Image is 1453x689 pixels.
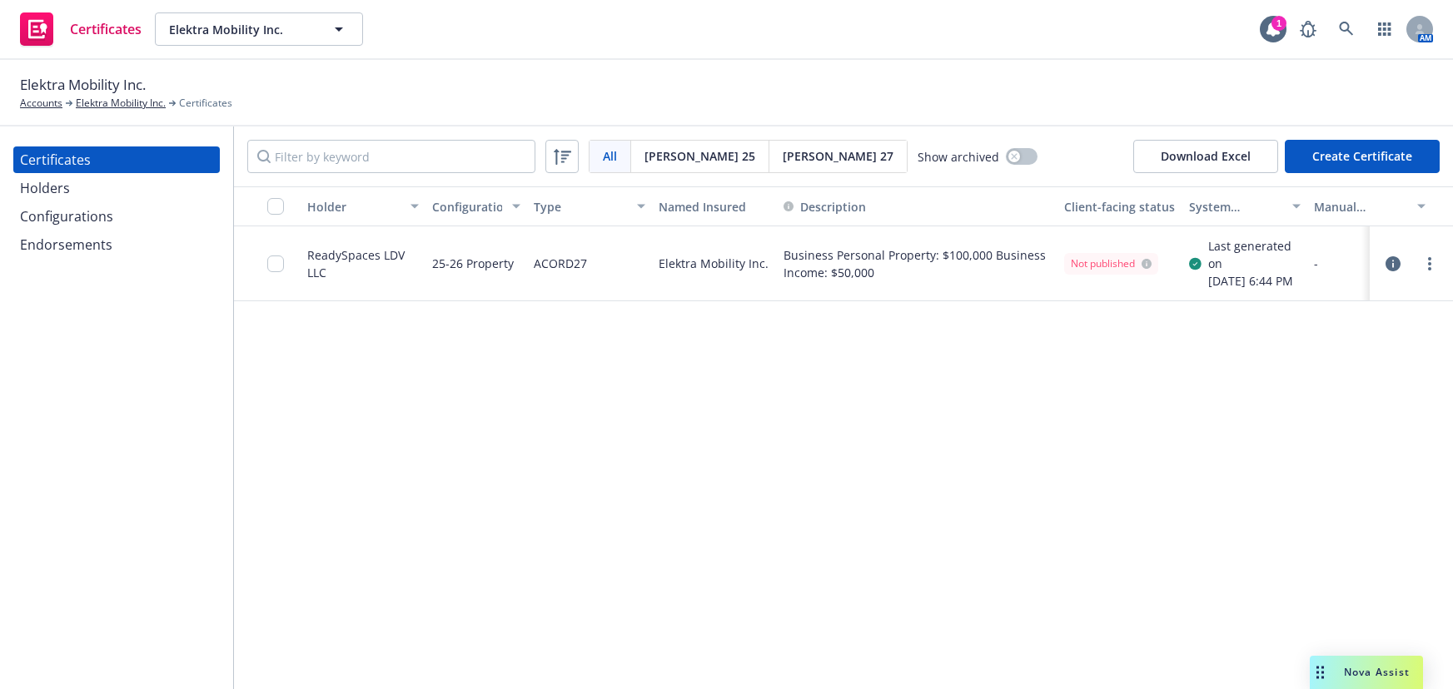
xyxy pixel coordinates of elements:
a: Configurations [13,203,220,230]
a: Elektra Mobility Inc. [76,96,166,111]
button: System certificate last generated [1182,186,1307,226]
div: 1 [1271,16,1286,31]
div: Configurations [20,203,113,230]
input: Filter by keyword [247,140,535,173]
a: Certificates [13,146,220,173]
span: Nova Assist [1344,665,1410,679]
button: Description [784,198,866,216]
button: Business Personal Property: $100,000 Business Income: $50,000 [784,246,1051,281]
div: Last generated on [1208,237,1301,272]
button: Elektra Mobility Inc. [155,12,363,46]
div: Drag to move [1310,656,1331,689]
a: Holders [13,175,220,201]
div: Holders [20,175,70,201]
span: All [603,147,617,165]
div: System certificate last generated [1189,198,1282,216]
span: Certificates [179,96,232,111]
button: Client-facing status [1057,186,1182,226]
div: Named Insured [659,198,770,216]
div: Configuration [432,198,502,216]
a: Switch app [1368,12,1401,46]
div: Manual certificate last generated [1314,198,1407,216]
span: Show archived [918,148,999,166]
div: 25-26 Property [432,236,514,290]
a: Search [1330,12,1363,46]
button: Holder [301,186,425,226]
input: Toggle Row Selected [267,255,284,272]
div: Endorsements [20,231,112,258]
a: Certificates [13,6,148,52]
div: Type [534,198,627,216]
div: [DATE] 6:44 PM [1208,272,1301,290]
a: Endorsements [13,231,220,258]
div: Client-facing status [1064,198,1176,216]
button: Create Certificate [1285,140,1440,173]
span: [PERSON_NAME] 25 [644,147,755,165]
div: ReadySpaces LDV LLC [307,246,419,281]
input: Select all [267,198,284,215]
button: Type [527,186,652,226]
button: Download Excel [1133,140,1278,173]
div: ACORD27 [534,236,587,290]
div: Elektra Mobility Inc. [652,226,777,301]
span: Elektra Mobility Inc. [20,74,146,96]
div: Holder [307,198,401,216]
span: [PERSON_NAME] 27 [783,147,893,165]
span: Certificates [70,22,142,36]
div: - [1314,255,1426,272]
button: Nova Assist [1310,656,1423,689]
div: Not published [1071,256,1152,271]
button: Configuration [425,186,527,226]
a: more [1420,254,1440,274]
div: Certificates [20,146,91,173]
a: Accounts [20,96,62,111]
a: Report a Bug [1291,12,1325,46]
span: Elektra Mobility Inc. [169,21,313,38]
button: Named Insured [652,186,777,226]
button: Manual certificate last generated [1307,186,1432,226]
